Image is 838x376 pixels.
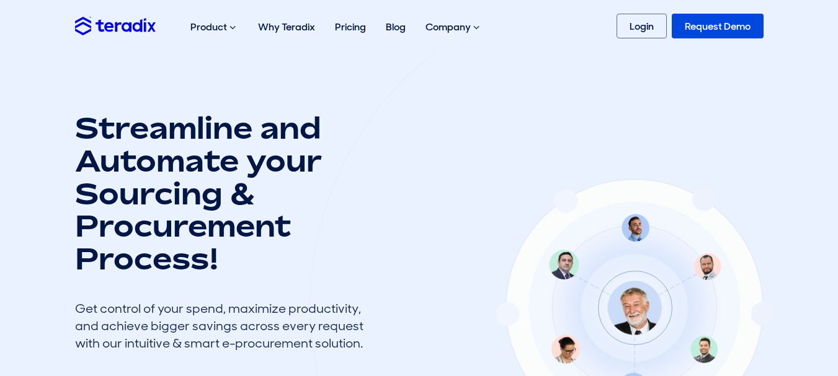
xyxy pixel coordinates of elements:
a: Why Teradix [248,7,325,46]
a: Pricing [325,7,376,46]
a: Blog [376,7,416,46]
a: Request Demo [672,14,764,38]
img: Teradix logo [75,17,156,35]
h1: Streamline and Automate your Sourcing & Procurement Process! [75,111,373,275]
div: Get control of your spend, maximize productivity, and achieve bigger savings across every request... [75,300,373,352]
div: Product [181,7,248,47]
a: Login [617,14,667,38]
div: Company [416,7,492,47]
